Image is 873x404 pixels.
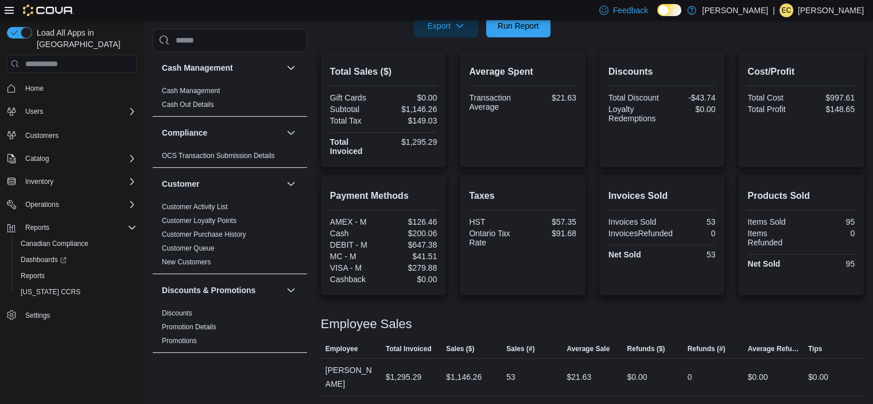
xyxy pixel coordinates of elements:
a: Dashboards [11,252,141,268]
span: Total Invoiced [386,344,432,353]
button: Discounts & Promotions [162,284,282,296]
div: Items Sold [747,217,798,226]
h2: Taxes [469,189,576,203]
div: 53 [664,250,715,259]
a: Promotions [162,337,197,345]
div: Total Tax [330,116,381,125]
button: Canadian Compliance [11,236,141,252]
a: Cash Management [162,87,220,95]
div: $148.65 [804,105,855,114]
div: $647.38 [386,240,437,249]
button: Users [21,105,48,118]
div: $57.35 [525,217,576,226]
span: Customer Purchase History [162,230,246,239]
button: Cash Management [162,62,282,74]
span: Discounts [162,309,192,318]
span: Home [25,84,44,93]
div: Total Discount [608,93,659,102]
span: Average Sale [567,344,610,353]
div: $126.46 [386,217,437,226]
a: Cash Out Details [162,101,214,109]
span: Dashboards [16,253,137,267]
div: MC - M [330,252,381,261]
div: Transaction Average [469,93,520,111]
span: OCS Transaction Submission Details [162,151,275,160]
a: Customer Activity List [162,203,228,211]
button: Customer [162,178,282,190]
span: Home [21,81,137,95]
a: Reports [16,269,49,283]
div: Ontario Tax Rate [469,229,520,247]
span: Reports [21,221,137,234]
div: DEBIT - M [330,240,381,249]
p: [PERSON_NAME] [702,3,768,17]
a: Home [21,82,48,95]
strong: Total Invoiced [330,137,363,156]
button: Inventory [2,174,141,190]
span: Refunds (#) [688,344,725,353]
span: Reports [25,223,49,232]
span: Inventory [25,177,53,186]
span: Sales (#) [506,344,534,353]
span: Catalog [25,154,49,163]
h2: Invoices Sold [608,189,716,203]
a: Canadian Compliance [16,237,93,251]
span: Washington CCRS [16,285,137,299]
button: Home [2,80,141,97]
div: Discounts & Promotions [153,306,307,352]
h2: Cost/Profit [747,65,855,79]
span: Cash Management [162,86,220,95]
span: Customer Loyalty Points [162,216,236,225]
button: Users [2,103,141,120]
div: HST [469,217,520,226]
a: Customer Loyalty Points [162,217,236,225]
div: Total Cost [747,93,798,102]
h3: Discounts & Promotions [162,284,255,296]
span: Users [25,107,43,116]
div: Subtotal [330,105,381,114]
h2: Products Sold [747,189,855,203]
div: Gift Cards [330,93,381,102]
button: Operations [2,197,141,213]
button: Compliance [284,126,298,140]
span: New Customers [162,257,211,267]
button: Export [414,14,478,37]
span: Run Report [498,20,539,32]
span: Load All Apps in [GEOGRAPHIC_DATA] [32,27,137,50]
a: Promotion Details [162,323,216,331]
div: Cash [330,229,381,238]
img: Cova [23,5,74,16]
div: Loyalty Redemptions [608,105,659,123]
div: 95 [804,259,855,268]
span: Average Refund [748,344,799,353]
span: Canadian Compliance [16,237,137,251]
span: Settings [21,308,137,322]
div: $21.63 [567,370,591,384]
div: $1,295.29 [386,137,437,147]
div: Cash Management [153,84,307,116]
span: Feedback [613,5,648,16]
button: Cash Management [284,61,298,75]
span: Reports [21,271,45,280]
div: $0.00 [386,275,437,284]
span: Tips [808,344,822,353]
a: [US_STATE] CCRS [16,285,85,299]
h2: Payment Methods [330,189,437,203]
button: Operations [21,198,64,211]
button: Customer [284,177,298,191]
span: Customers [21,128,137,142]
div: Customer [153,200,307,274]
a: Customers [21,129,63,143]
span: Sales ($) [446,344,474,353]
button: Reports [11,268,141,284]
div: $1,146.26 [386,105,437,114]
div: Items Refunded [747,229,798,247]
span: [US_STATE] CCRS [21,287,80,297]
div: 95 [804,217,855,226]
nav: Complex example [7,75,137,353]
a: Discounts [162,309,192,317]
h3: Cash Management [162,62,233,74]
h2: Total Sales ($) [330,65,437,79]
strong: Net Sold [747,259,780,268]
